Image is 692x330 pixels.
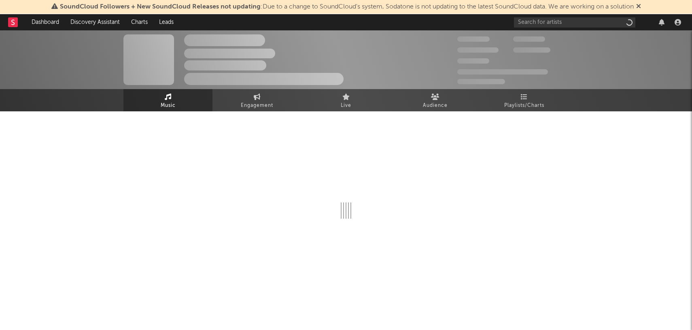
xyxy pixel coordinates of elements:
a: Music [123,89,212,111]
span: SoundCloud Followers + New SoundCloud Releases not updating [60,4,261,10]
span: 50,000,000 Monthly Listeners [457,69,548,75]
input: Search for artists [514,17,635,28]
a: Live [301,89,391,111]
span: Engagement [241,101,273,111]
a: Audience [391,89,480,111]
span: 1,000,000 [513,47,550,53]
a: Engagement [212,89,301,111]
span: Playlists/Charts [504,101,544,111]
a: Charts [125,14,153,30]
a: Discovery Assistant [65,14,125,30]
span: 50,000,000 [457,47,499,53]
span: : Due to a change to SoundCloud's system, Sodatone is not updating to the latest SoundCloud data.... [60,4,634,10]
span: Live [341,101,351,111]
a: Playlists/Charts [480,89,569,111]
span: Dismiss [636,4,641,10]
span: 100,000 [457,58,489,64]
a: Leads [153,14,179,30]
span: Audience [423,101,448,111]
span: Music [161,101,176,111]
span: 100,000 [513,36,545,42]
span: 300,000 [457,36,490,42]
span: Jump Score: 85.0 [457,79,505,84]
a: Dashboard [26,14,65,30]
